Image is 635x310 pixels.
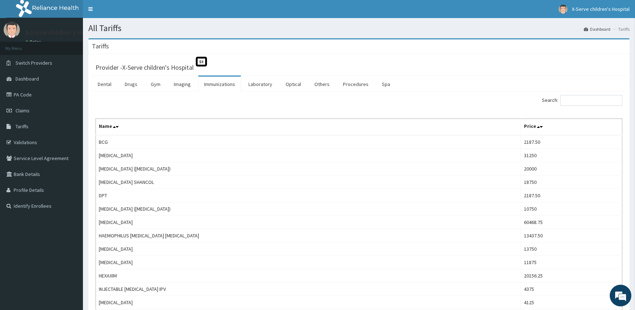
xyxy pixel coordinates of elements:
td: 18750 [521,176,622,189]
td: 31250 [521,149,622,162]
a: Immunizations [198,77,241,92]
li: Tariffs [611,26,630,32]
td: 10750 [521,202,622,216]
td: 4375 [521,283,622,296]
label: Search: [542,95,622,106]
td: [MEDICAL_DATA] SHANCOL [96,176,521,189]
img: User Image [559,5,568,14]
td: HEXAXIM [96,269,521,283]
a: Gym [145,77,166,92]
td: HAEMOPHILUS [MEDICAL_DATA] [MEDICAL_DATA] [96,229,521,242]
span: St [196,57,207,66]
input: Search: [560,95,622,106]
img: User Image [4,22,20,38]
td: 4125 [521,296,622,309]
td: DPT [96,189,521,202]
td: 11875 [521,256,622,269]
td: [MEDICAL_DATA] ([MEDICAL_DATA]) [96,202,521,216]
td: INJECTABLE [MEDICAL_DATA] IPV [96,283,521,296]
span: Switch Providers [16,60,52,66]
td: 2187.50 [521,189,622,202]
td: 20156.25 [521,269,622,283]
td: 20000 [521,162,622,176]
span: Tariffs [16,123,28,130]
a: Imaging [168,77,197,92]
td: 13750 [521,242,622,256]
h1: All Tariffs [88,23,630,33]
th: Price [521,119,622,135]
span: Claims [16,107,30,114]
a: Dashboard [584,26,610,32]
td: [MEDICAL_DATA] ([MEDICAL_DATA]) [96,162,521,176]
span: X-Serve children's Hospital [572,6,630,12]
span: Dashboard [16,76,39,82]
a: Others [309,77,335,92]
td: [MEDICAL_DATA] [96,149,521,162]
td: [MEDICAL_DATA] [96,296,521,309]
th: Name [96,119,521,135]
a: Spa [376,77,396,92]
td: 60468.75 [521,216,622,229]
a: Online [25,39,43,44]
h3: Provider - X-Serve children's Hospital [96,64,194,71]
td: 2187.50 [521,135,622,149]
a: Optical [280,77,307,92]
a: Procedures [337,77,374,92]
td: [MEDICAL_DATA] [96,216,521,229]
td: BCG [96,135,521,149]
td: 13437.50 [521,229,622,242]
h3: Tariffs [92,43,109,49]
p: X-Serve children's Hospital [25,29,101,36]
a: Laboratory [243,77,278,92]
a: Drugs [119,77,143,92]
td: [MEDICAL_DATA] [96,256,521,269]
td: [MEDICAL_DATA] [96,242,521,256]
a: Dental [92,77,117,92]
